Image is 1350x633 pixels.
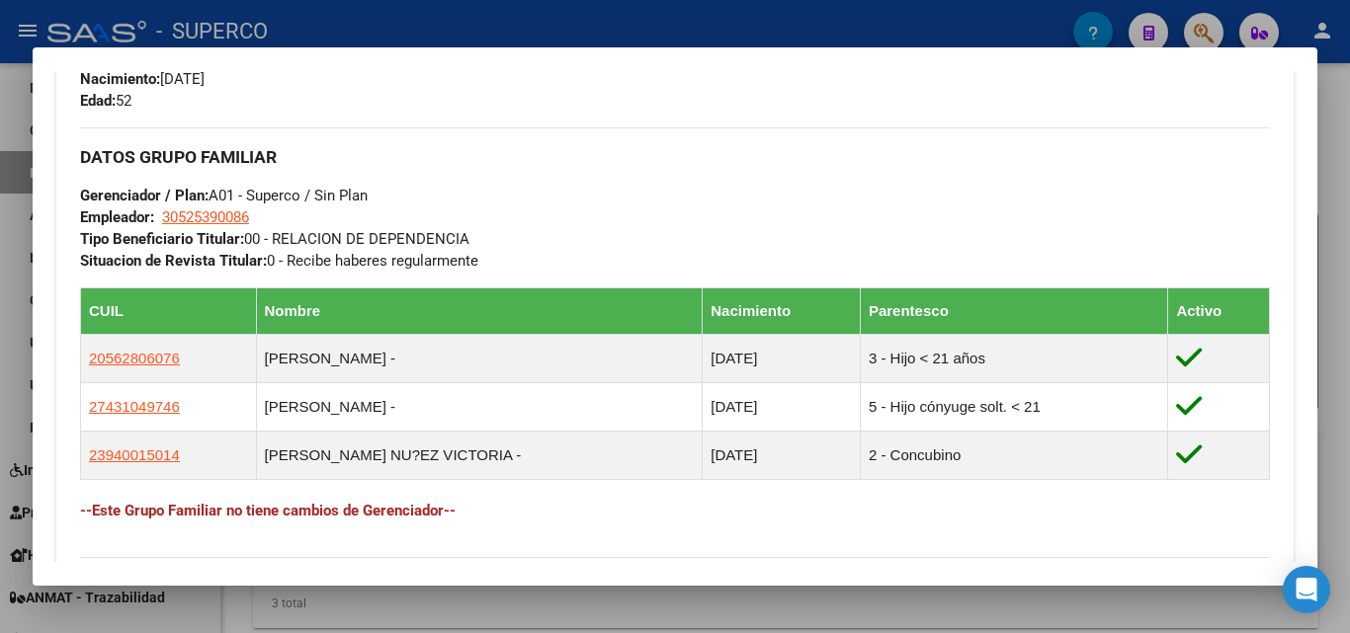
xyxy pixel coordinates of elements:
th: Nacimiento [703,288,861,335]
span: 0 - Recibe haberes regularmente [80,252,478,270]
strong: Empleador: [80,208,154,226]
span: 00 - RELACION DE DEPENDENCIA [80,230,469,248]
span: 23940015014 [89,446,180,463]
td: 2 - Concubino [860,432,1167,480]
td: 3 - Hijo < 21 años [860,335,1167,383]
th: Activo [1168,288,1270,335]
td: [PERSON_NAME] - [256,383,703,432]
div: Open Intercom Messenger [1283,566,1330,613]
h3: DATOS GRUPO FAMILIAR [80,146,1270,168]
strong: Gerenciador / Plan: [80,187,209,204]
th: Nombre [256,288,703,335]
span: A01 - Superco / Sin Plan [80,187,368,204]
strong: Tipo Beneficiario Titular: [80,230,244,248]
span: [DATE] [80,70,205,88]
th: Parentesco [860,288,1167,335]
td: [DATE] [703,383,861,432]
td: 5 - Hijo cónyuge solt. < 21 [860,383,1167,432]
span: 52 [80,92,131,110]
strong: Nacimiento: [80,70,160,88]
strong: Edad: [80,92,116,110]
h4: --Este Grupo Familiar no tiene cambios de Gerenciador-- [80,500,1270,521]
span: 20562806076 [89,350,180,366]
span: 30525390086 [162,208,249,226]
strong: Situacion de Revista Titular: [80,252,267,270]
td: [DATE] [703,335,861,383]
span: 27431049746 [89,398,180,415]
td: [PERSON_NAME] NU?EZ VICTORIA - [256,432,703,480]
td: [DATE] [703,432,861,480]
th: CUIL [81,288,257,335]
td: [PERSON_NAME] - [256,335,703,383]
